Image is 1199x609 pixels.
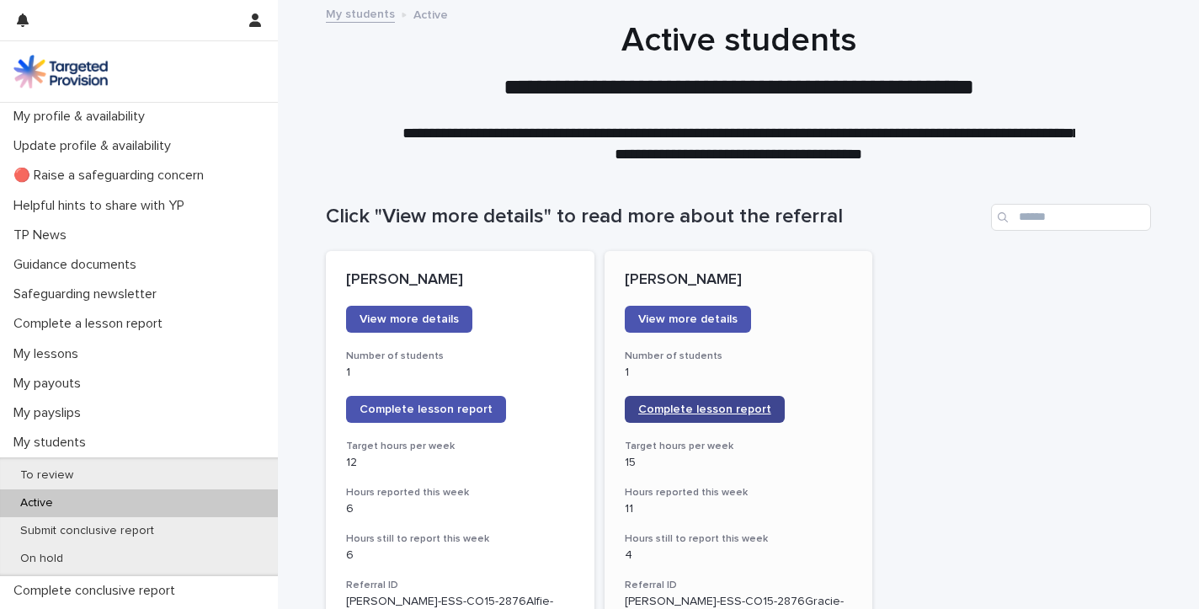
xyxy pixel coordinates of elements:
img: M5nRWzHhSzIhMunXDL62 [13,55,108,88]
p: My payslips [7,405,94,421]
h3: Referral ID [346,579,574,592]
p: Complete a lesson report [7,316,176,332]
p: [PERSON_NAME] [625,271,853,290]
h3: Target hours per week [625,440,853,453]
h3: Hours reported this week [625,486,853,499]
h3: Number of students [625,350,853,363]
p: 6 [346,548,574,563]
a: Complete lesson report [346,396,506,423]
p: Submit conclusive report [7,524,168,538]
span: Complete lesson report [360,403,493,415]
h1: Active students [326,20,1151,61]
p: Complete conclusive report [7,583,189,599]
p: 4 [625,548,853,563]
p: 11 [625,502,853,516]
h3: Hours still to report this week [625,532,853,546]
p: My students [7,435,99,451]
p: Active [413,4,448,23]
h3: Number of students [346,350,574,363]
p: 🔴 Raise a safeguarding concern [7,168,217,184]
h1: Click "View more details" to read more about the referral [326,205,984,229]
p: Update profile & availability [7,138,184,154]
p: My payouts [7,376,94,392]
h3: Target hours per week [346,440,574,453]
a: View more details [625,306,751,333]
h3: Hours reported this week [346,486,574,499]
p: To review [7,468,87,483]
p: Active [7,496,67,510]
p: 15 [625,456,853,470]
span: Complete lesson report [638,403,771,415]
p: My lessons [7,346,92,362]
p: 6 [346,502,574,516]
p: 12 [346,456,574,470]
span: View more details [360,313,459,325]
p: TP News [7,227,80,243]
a: View more details [346,306,472,333]
span: View more details [638,313,738,325]
p: Guidance documents [7,257,150,273]
p: My profile & availability [7,109,158,125]
h3: Hours still to report this week [346,532,574,546]
a: Complete lesson report [625,396,785,423]
input: Search [991,204,1151,231]
p: [PERSON_NAME] [346,271,574,290]
p: 1 [625,366,853,380]
a: My students [326,3,395,23]
p: 1 [346,366,574,380]
h3: Referral ID [625,579,853,592]
p: On hold [7,552,77,566]
p: Helpful hints to share with YP [7,198,198,214]
p: Safeguarding newsletter [7,286,170,302]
